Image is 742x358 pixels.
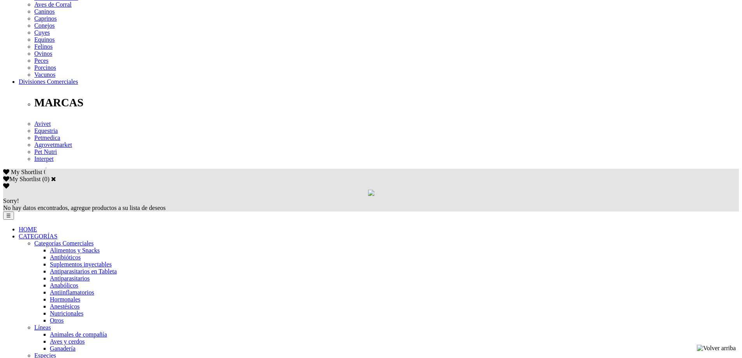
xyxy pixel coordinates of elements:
img: Volver arriba [697,345,736,352]
a: Antibióticos [50,254,81,261]
span: 0 [44,169,47,175]
a: Cerrar [51,176,56,182]
a: Equestria [34,127,58,134]
a: Divisiones Comerciales [19,78,78,85]
iframe: Brevo live chat [4,273,134,354]
a: Vacunos [34,71,55,78]
a: HOME [19,226,37,233]
a: Petmedica [34,134,60,141]
a: Categorías Comerciales [34,240,93,247]
a: Interpet [34,155,54,162]
a: Porcinos [34,64,56,71]
a: Agrovetmarket [34,141,72,148]
div: No hay datos encontrados, agregue productos a su lista de deseos [3,198,739,212]
span: Sorry! [3,198,19,204]
a: Felinos [34,43,53,50]
label: My Shortlist [3,176,41,182]
a: CATEGORÍAS [19,233,58,240]
span: My Shortlist [11,169,42,175]
a: Antiparasitarios en Tableta [50,268,117,275]
a: Caninos [34,8,55,15]
a: Caprinos [34,15,57,22]
a: Cuyes [34,29,50,36]
p: MARCAS [34,96,739,109]
a: Conejos [34,22,55,29]
label: 0 [44,176,48,182]
a: Alimentos y Snacks [50,247,100,254]
a: Peces [34,57,48,64]
img: loading.gif [368,190,374,196]
button: ☰ [3,212,14,220]
a: Aves de Corral [34,1,72,8]
a: Pet Nutri [34,148,57,155]
a: Suplementos inyectables [50,261,112,268]
a: Avivet [34,120,51,127]
a: Equinos [34,36,55,43]
span: ( ) [42,176,49,182]
a: Ovinos [34,50,52,57]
